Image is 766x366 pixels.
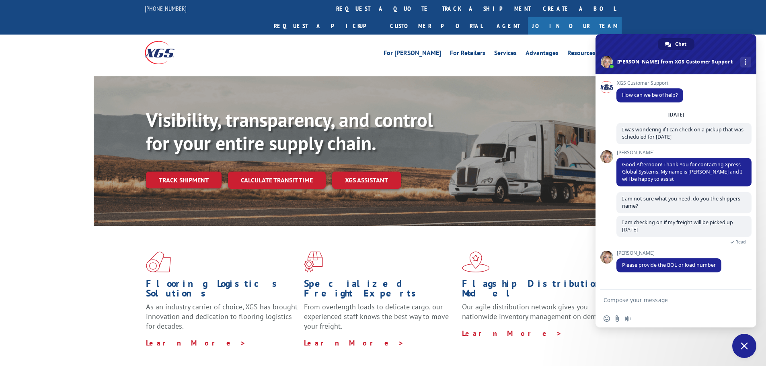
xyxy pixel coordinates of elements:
span: Audio message [624,315,631,322]
span: I was wondering if I can check on a pickup that was scheduled for [DATE] [622,126,743,140]
a: Services [494,50,517,59]
span: How can we be of help? [622,92,678,98]
div: [DATE] [668,112,684,117]
img: xgs-icon-focused-on-flooring-red [304,251,323,272]
a: [PHONE_NUMBER] [145,4,187,12]
a: Advantages [526,50,559,59]
span: As an industry carrier of choice, XGS has brought innovation and dedication to flooring logistics... [146,302,298,331]
a: Track shipment [146,172,222,188]
a: Learn More > [462,329,562,338]
img: xgs-icon-flagship-distribution-model-red [462,251,490,272]
h1: Flooring Logistics Solutions [146,279,298,302]
a: Calculate transit time [228,172,326,189]
textarea: Compose your message... [604,296,731,304]
a: Customer Portal [384,17,489,35]
div: More channels [740,57,751,67]
a: For Retailers [450,50,485,59]
h1: Flagship Distribution Model [462,279,614,302]
h1: Specialized Freight Experts [304,279,456,302]
span: I am not sure what you need, do you the shippers name? [622,195,740,209]
span: Read [735,239,746,245]
span: Send a file [614,315,620,322]
a: Resources [567,50,596,59]
a: Learn More > [146,338,246,348]
span: XGS Customer Support [616,80,683,86]
a: Learn More > [304,338,404,348]
span: Insert an emoji [604,315,610,322]
a: Join Our Team [528,17,622,35]
b: Visibility, transparency, and control for your entire supply chain. [146,107,433,155]
span: Our agile distribution network gives you nationwide inventory management on demand. [462,302,610,321]
span: Chat [675,38,686,50]
img: xgs-icon-total-supply-chain-intelligence-red [146,251,171,272]
a: For [PERSON_NAME] [384,50,441,59]
div: Chat [658,38,694,50]
p: From overlength loads to delicate cargo, our experienced staff knows the best way to move your fr... [304,302,456,338]
a: Request a pickup [268,17,384,35]
span: I am checking on if my freight will be picked up [DATE] [622,219,733,233]
a: XGS ASSISTANT [332,172,401,189]
span: [PERSON_NAME] [616,250,721,256]
span: [PERSON_NAME] [616,150,752,155]
span: Please provide the BOL or load number [622,262,716,268]
a: Agent [489,17,528,35]
span: Good Afternoon! Thank You for contacting Xpress Global Systems. My name is [PERSON_NAME] and I wi... [622,161,742,182]
div: Close chat [732,334,756,358]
